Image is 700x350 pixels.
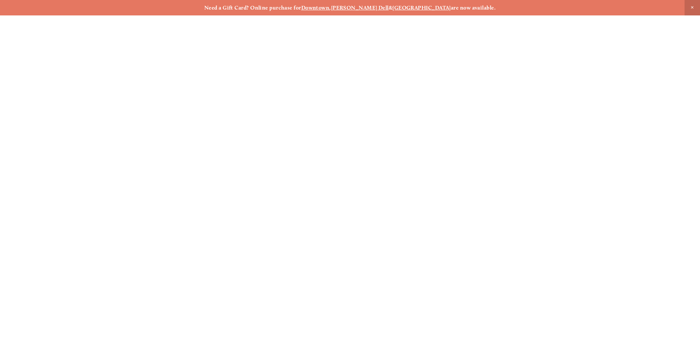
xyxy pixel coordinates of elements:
[451,4,496,11] strong: are now available.
[392,4,451,11] a: [GEOGRAPHIC_DATA]
[301,4,330,11] a: Downtown
[329,4,331,11] strong: ,
[204,4,301,11] strong: Need a Gift Card? Online purchase for
[389,4,392,11] strong: &
[331,4,389,11] a: [PERSON_NAME] Dell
